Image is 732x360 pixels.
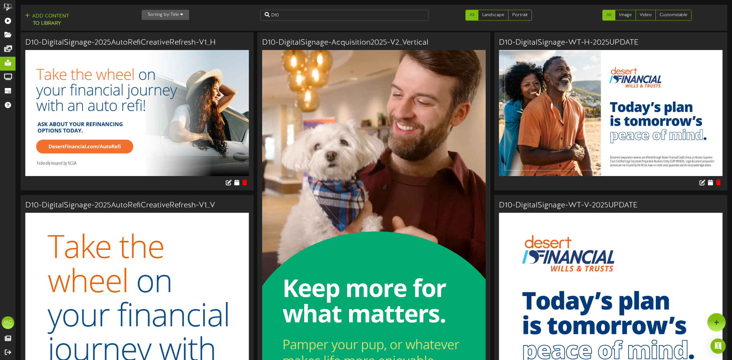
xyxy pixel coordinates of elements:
a: Landscape [478,10,508,21]
a: All [602,10,615,21]
a: Portrait [508,10,532,21]
h3: D10-DigitalSignage-2025AutoRefiCreativeRefresh-V1_H [25,39,249,47]
img: 630d782f-9be1-4121-aa42-23b9d2266d73.jpg [499,50,723,176]
a: Customizable [655,10,692,21]
button: Add Contentto Library [23,12,71,28]
a: Video [636,10,656,21]
div: Open Intercom Messenger [710,338,726,354]
h3: D10-DigitalSignage-2025AutoRefiCreativeRefresh-V1_V [25,201,249,210]
button: Sorting by:Title [142,10,189,20]
h3: D10-DigitalSignage-Acquisition2025-V2_Vertical [262,39,486,47]
a: All [465,10,478,21]
div: MD [2,316,14,329]
h3: D10-DigitalSignage-WT-V-2025UPDATE [499,201,723,210]
img: 8a22a2d9-ec3d-4cee-a1d5-a1a8bb85e965.jpg [25,50,249,176]
a: Image [615,10,636,21]
h3: D10-DigitalSignage-WT-H-2025UPDATE [499,39,723,47]
input: Search Content [260,10,428,21]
